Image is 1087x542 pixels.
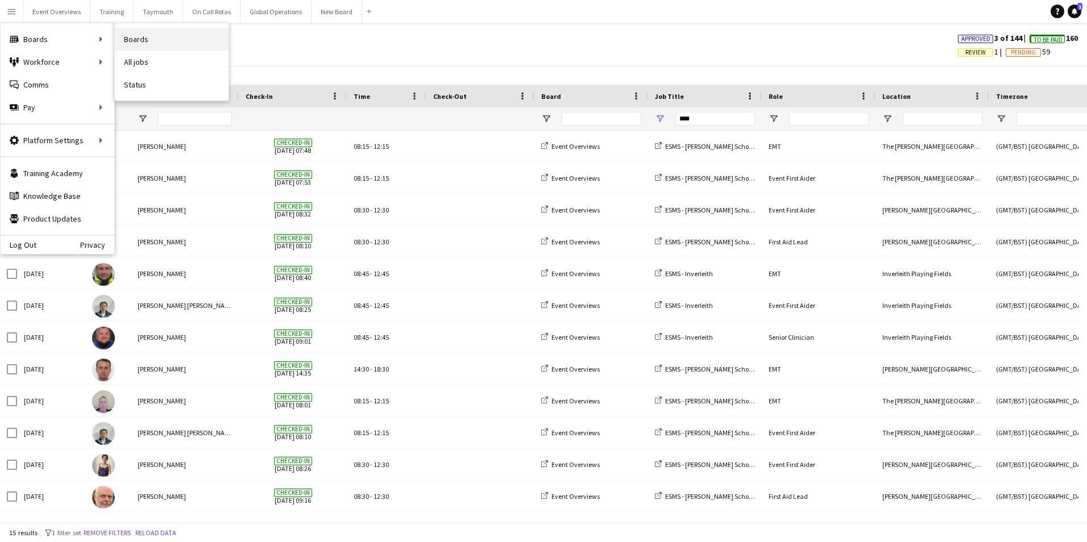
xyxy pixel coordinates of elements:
[562,112,641,126] input: Board Filter Input
[274,361,312,370] span: Checked-in
[882,92,911,101] span: Location
[665,301,713,310] span: ESMS - Inverleith
[370,460,372,469] span: -
[665,365,773,373] span: ESMS - [PERSON_NAME] School Sports
[274,298,312,306] span: Checked-in
[80,240,114,249] a: Privacy
[665,269,713,278] span: ESMS - Inverleith
[370,333,372,341] span: -
[541,114,551,124] button: Open Filter Menu
[958,47,1006,57] span: 1
[655,460,773,469] a: ESMS - [PERSON_NAME] School Sports
[655,206,773,214] a: ESMS - [PERSON_NAME] School Sports
[1,185,114,207] a: Knowledge Base
[374,492,389,501] span: 12:30
[1,240,36,249] a: Log Out
[370,492,372,501] span: -
[1,207,114,230] a: Product Updates
[131,131,239,162] div: [PERSON_NAME]
[92,390,115,413] img: alex Clark
[370,237,372,246] span: -
[115,51,229,73] a: All jobs
[665,397,773,405] span: ESMS - [PERSON_NAME] School Sports
[762,226,876,257] div: First Aid Lead
[274,457,312,465] span: Checked-in
[131,226,239,257] div: [PERSON_NAME]
[274,234,312,243] span: Checked-in
[551,142,600,151] span: Event Overviews
[762,162,876,194] div: Event First Aider
[131,481,239,512] div: [PERSON_NAME]
[665,237,773,246] span: ESMS - [PERSON_NAME] School Sports
[541,269,600,278] a: Event Overviews
[92,263,115,286] img: Lynne Nicoll
[551,460,600,469] span: Event Overviews
[655,92,684,101] span: Job Title
[274,425,312,433] span: Checked-in
[354,333,369,341] span: 08:45
[655,174,773,182] a: ESMS - [PERSON_NAME] School Sports
[665,206,773,214] span: ESMS - [PERSON_NAME] School Sports
[52,528,81,537] span: 1 filter set
[876,481,989,512] div: [PERSON_NAME][GEOGRAPHIC_DATA]
[81,527,133,539] button: Remove filters
[876,290,989,321] div: Inverleith Playing Fields
[246,385,340,416] span: [DATE] 08:01
[655,333,713,341] a: ESMS - Inverleith
[274,393,312,402] span: Checked-in
[17,481,85,512] div: [DATE]
[1,96,114,119] div: Pay
[762,258,876,289] div: EMT
[23,1,90,23] button: Event Overviews
[246,226,340,257] span: [DATE] 08:10
[354,269,369,278] span: 08:45
[92,295,115,318] img: Nancy Chen Yu Han
[131,258,239,289] div: [PERSON_NAME]
[655,301,713,310] a: ESMS - Inverleith
[1,73,114,96] a: Comms
[876,449,989,480] div: [PERSON_NAME][GEOGRAPHIC_DATA]
[789,112,869,126] input: Role Filter Input
[354,142,369,151] span: 08:15
[551,269,600,278] span: Event Overviews
[131,417,239,448] div: [PERSON_NAME] [PERSON_NAME]
[1011,49,1036,56] span: Pending
[665,492,773,501] span: ESMS - [PERSON_NAME] School Sports
[370,365,372,373] span: -
[762,194,876,226] div: Event First Aider
[541,365,600,373] a: Event Overviews
[762,353,876,385] div: EMT
[90,1,134,23] button: Training
[876,385,989,416] div: The [PERSON_NAME][GEOGRAPHIC_DATA]
[665,333,713,341] span: ESMS - Inverleith
[274,266,312,274] span: Checked-in
[541,142,600,151] a: Event Overviews
[374,460,389,469] span: 12:30
[354,397,369,405] span: 08:15
[115,73,229,96] a: Status
[374,174,389,182] span: 12:15
[876,353,989,385] div: [PERSON_NAME][GEOGRAPHIC_DATA]
[312,1,362,23] button: New Board
[551,428,600,437] span: Event Overviews
[370,428,372,437] span: -
[374,333,389,341] span: 12:45
[769,114,779,124] button: Open Filter Menu
[183,1,240,23] button: On Call Rotas
[374,142,389,151] span: 12:15
[762,481,876,512] div: First Aid Lead
[1,129,114,152] div: Platform Settings
[17,353,85,385] div: [DATE]
[246,131,340,162] span: [DATE] 07:48
[354,492,369,501] span: 08:30
[246,162,340,194] span: [DATE] 07:53
[17,290,85,321] div: [DATE]
[655,397,773,405] a: ESMS - [PERSON_NAME] School Sports
[551,301,600,310] span: Event Overviews
[1,51,114,73] div: Workforce
[246,92,273,101] span: Check-In
[17,417,85,448] div: [DATE]
[246,194,340,226] span: [DATE] 08:32
[675,112,755,126] input: Job Title Filter Input
[374,301,389,310] span: 12:45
